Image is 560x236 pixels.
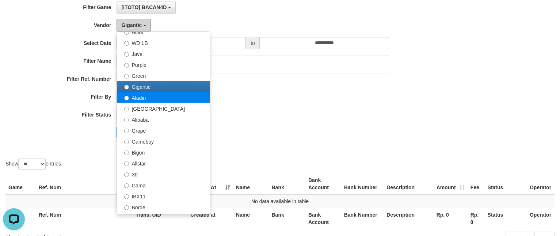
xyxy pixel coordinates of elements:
th: Trans. UID [133,208,187,229]
input: Green [124,74,129,79]
label: Aladin [117,92,210,103]
span: to [246,37,260,49]
label: IBX11 [117,190,210,201]
th: Fee [468,174,485,194]
input: Borde [124,205,129,210]
label: Purple [117,59,210,70]
span: Gigantic [121,22,142,28]
span: [ITOTO] BACAN4D [121,4,167,10]
th: Created at [187,208,233,229]
th: Operator [527,174,555,194]
td: No data available in table [5,194,555,208]
th: Operator [527,208,555,229]
label: Gama [117,179,210,190]
input: Aladin [124,96,129,100]
th: Ref. Num [36,208,133,229]
th: Rp. 0 [468,208,485,229]
label: Green [117,70,210,81]
th: Status [485,174,527,194]
th: Rp. 0 [434,208,468,229]
input: Java [124,52,129,57]
input: Gigantic [124,85,129,90]
button: [ITOTO] BACAN4D [117,1,176,14]
label: Allstar [117,157,210,168]
select: Showentries [18,159,46,170]
input: Grape [124,129,129,133]
th: Status [485,208,527,229]
label: Gigantic [117,81,210,92]
label: Indahjualpulsa [117,212,210,223]
input: Alibaba [124,118,129,122]
label: Grape [117,125,210,136]
label: Gameboy [117,136,210,146]
th: Bank Account [305,174,341,194]
input: WD LB [124,41,129,46]
th: Ref. Num [36,174,133,194]
input: Allstar [124,161,129,166]
th: Amount: activate to sort column ascending [434,174,468,194]
input: Xtr [124,172,129,177]
input: Bigon [124,151,129,155]
label: Xtr [117,168,210,179]
label: Borde [117,201,210,212]
input: Atlas [124,30,129,35]
input: [GEOGRAPHIC_DATA] [124,107,129,111]
th: Game [5,174,36,194]
th: Description [384,208,434,229]
th: Name [233,174,269,194]
th: Bank Number [341,208,384,229]
input: Gama [124,183,129,188]
th: Name [233,208,269,229]
label: Alibaba [117,114,210,125]
label: Show entries [5,159,61,170]
label: Java [117,48,210,59]
input: IBX11 [124,194,129,199]
button: Gigantic [117,19,151,31]
label: Bigon [117,146,210,157]
th: Bank [268,174,305,194]
label: WD LB [117,37,210,48]
th: Created At: activate to sort column ascending [187,174,233,194]
input: Purple [124,63,129,68]
th: Bank Account [305,208,341,229]
th: Bank Number [341,174,384,194]
th: Description [384,174,434,194]
input: Gameboy [124,140,129,144]
th: Bank [268,208,305,229]
button: Open LiveChat chat widget [3,3,25,25]
label: [GEOGRAPHIC_DATA] [117,103,210,114]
